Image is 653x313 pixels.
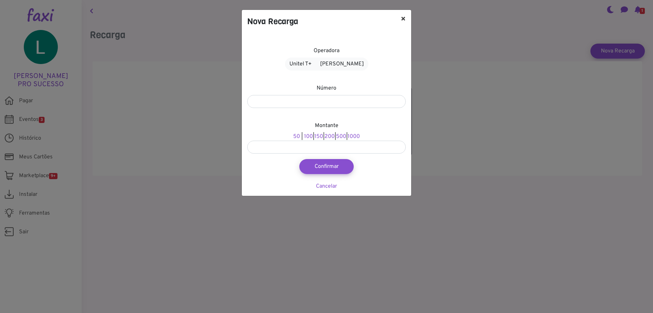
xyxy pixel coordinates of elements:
[348,133,360,140] a: 1000
[317,84,336,92] label: Número
[301,133,303,140] span: |
[293,133,300,140] a: 50
[247,15,298,28] h4: Nova Recarga
[316,183,337,190] a: Cancelar
[316,58,368,71] a: [PERSON_NAME]
[315,122,338,130] label: Montante
[285,58,316,71] a: Unitel T+
[247,122,406,154] div: | | | |
[299,159,354,174] button: Confirmar
[395,10,411,29] button: ×
[336,133,346,140] a: 500
[324,133,335,140] a: 200
[314,47,339,55] label: Operadora
[314,133,323,140] a: 150
[304,133,313,140] a: 100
